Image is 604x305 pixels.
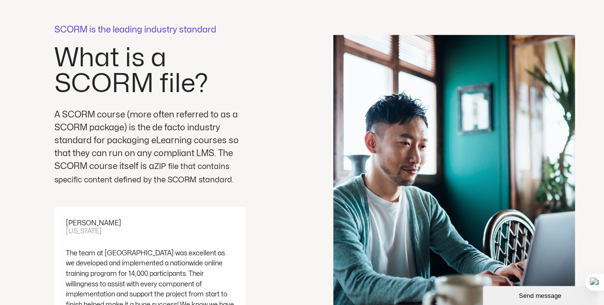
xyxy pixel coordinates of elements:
div: [US_STATE] [66,228,121,235]
iframe: chat widget [483,284,599,305]
h2: What is a SCORM file? [54,45,245,97]
p: SCORM is the leading industry standard [54,26,245,34]
span: ZIP file that contains specific content defined by the SCORM standard. [54,163,233,184]
div: [PERSON_NAME] [66,218,121,228]
p: A SCORM course (more often referred to as a SCORM package) is the de facto industry standard for ... [54,108,245,187]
